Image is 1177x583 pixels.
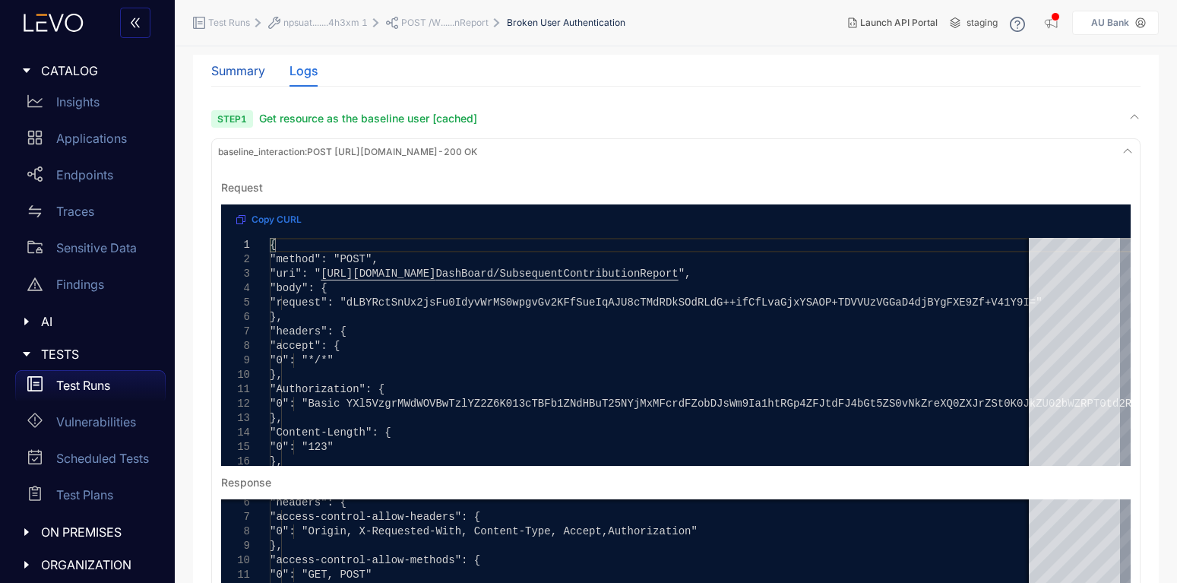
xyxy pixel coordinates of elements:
div: Response [221,477,271,489]
span: warning [27,277,43,292]
p: Endpoints [56,168,113,182]
p: Traces [56,204,94,218]
div: 1 [221,238,250,252]
p: AU Bank [1091,17,1129,28]
span: caret-right [21,349,32,360]
div: ON PREMISES [9,516,166,548]
div: 16 [221,455,250,469]
div: 10 [221,553,250,568]
a: Insights [15,87,166,123]
div: TESTS [9,338,166,370]
span: npsuat.......4h3xm 1 [283,17,368,28]
span: }, [270,369,283,381]
span: }, [270,412,283,424]
span: "uri": " [270,268,321,280]
div: 15 [221,440,250,455]
span: }, [270,311,283,323]
span: "0": "GET, POST" [270,569,372,581]
div: 9 [221,539,250,553]
p: Vulnerabilities [56,415,136,429]
a: Applications [15,123,166,160]
span: "0": "*/*" [270,354,334,366]
div: CATALOG [9,55,166,87]
button: double-left [120,8,150,38]
div: 4 [221,281,250,296]
span: DashBoard/SubsequentContributionReport [435,268,678,280]
span: "0": "123" [270,441,334,453]
span: , Accept,Authorization" [551,525,698,537]
span: POST /W......nReport [401,17,489,28]
span: GGaD4djBYgFXE9Zf+V41Y9I=" [883,296,1043,309]
a: Test Runs [15,370,166,407]
span: AI [41,315,153,328]
span: POST [URL][DOMAIN_NAME] - 200 OK [218,147,477,157]
span: "method": "POST", [270,253,378,265]
p: Test Plans [56,488,113,502]
span: ", [679,268,691,280]
div: 7 [221,325,250,339]
span: Broken User Authentication [507,17,625,28]
div: Logs [290,64,318,78]
span: b1ZNdHBuT25NYjMxMFcrdFZobDJsWm9Ia1htRGp4ZFJtdFJ4bG [551,398,870,410]
p: Sensitive Data [56,241,137,255]
div: 11 [221,568,250,582]
button: Copy CURL [224,208,314,232]
span: "access-control-allow-methods": { [270,554,480,566]
div: 3 [221,267,250,281]
span: "access-control-allow-headers": { [270,511,480,523]
span: { [270,239,276,251]
div: 8 [221,339,250,353]
div: Summary [211,64,265,78]
div: ORGANIZATION [9,549,166,581]
span: Launch API Portal [860,17,938,28]
div: 9 [221,353,250,368]
div: AI [9,306,166,337]
span: caret-right [21,559,32,570]
span: "Content-Length": { [270,426,391,439]
span: }, [270,455,283,467]
a: Scheduled Tests [15,443,166,480]
span: double-left [129,17,141,30]
button: Launch API Portal [836,11,950,35]
span: [URL][DOMAIN_NAME] [321,268,435,280]
span: baseline_interaction : [218,146,307,157]
span: caret-right [21,65,32,76]
span: "accept": { [270,340,340,352]
div: 11 [221,382,250,397]
p: Scheduled Tests [56,452,149,465]
span: "0": "Basic YXl5VzgrMWdWOVBwTzlYZ2Z6K013cTBF [270,398,551,410]
span: ON PREMISES [41,525,153,539]
span: "headers": { [270,325,346,337]
p: Test Runs [56,379,110,392]
a: Endpoints [15,160,166,196]
div: 14 [221,426,250,440]
span: "body": { [270,282,327,294]
a: Traces [15,196,166,233]
span: ORGANIZATION [41,558,153,572]
span: "0": "Origin, X-Requested-With, Content-Type [270,525,551,537]
span: Test Runs [208,17,250,28]
a: Vulnerabilities [15,407,166,443]
div: 7 [221,510,250,524]
p: Findings [56,277,104,291]
a: Findings [15,269,166,306]
span: "request": "dLBYRctSnUx2jsFu0IdyvWrMS0wpgvGv2K [270,296,563,309]
span: FfSueIqAJU8cTMdRDkSOdRLdG++ifCfLvaGjxYSAOP+TDVVUzV [563,296,882,309]
span: caret-right [21,316,32,327]
div: 2 [221,252,250,267]
div: 10 [221,368,250,382]
p: Applications [56,131,127,145]
div: 6 [221,310,250,325]
span: Copy CURL [252,214,302,225]
div: Request [221,182,263,194]
span: Step 1 [211,110,253,128]
span: swap [27,204,43,219]
div: 12 [221,397,250,411]
div: 5 [221,296,250,310]
span: TESTS [41,347,153,361]
span: caret-right [21,527,32,537]
p: Insights [56,95,100,109]
span: staging [967,17,998,28]
div: 13 [221,411,250,426]
a: Test Plans [15,480,166,516]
